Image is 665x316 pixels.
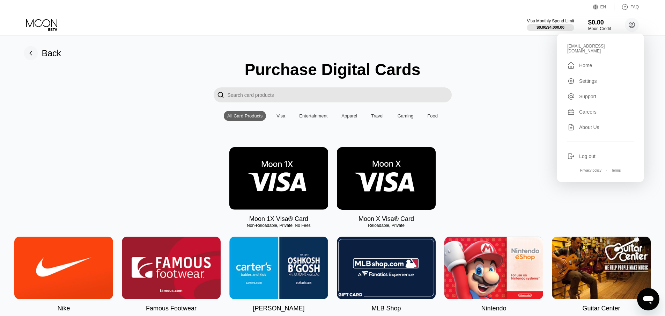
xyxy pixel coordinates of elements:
[341,113,357,118] div: Apparel
[276,113,285,118] div: Visa
[273,111,289,121] div: Visa
[567,61,634,70] div: Home
[427,113,438,118] div: Food
[228,87,452,102] input: Search card products
[394,111,417,121] div: Gaming
[567,44,634,53] div: [EMAIL_ADDRESS][DOMAIN_NAME]
[24,46,61,60] div: Back
[527,19,574,31] div: Visa Monthly Spend Limit$0.00/$4,000.00
[567,61,575,70] div: 
[296,111,331,121] div: Entertainment
[481,305,506,312] div: Nintendo
[253,305,304,312] div: [PERSON_NAME]
[398,113,414,118] div: Gaming
[299,113,327,118] div: Entertainment
[371,305,401,312] div: MLB Shop
[229,223,328,228] div: Non-Reloadable, Private, No Fees
[600,5,606,9] div: EN
[588,19,611,26] div: $0.00
[580,168,601,172] div: Privacy policy
[359,215,414,223] div: Moon X Visa® Card
[593,3,614,10] div: EN
[249,215,308,223] div: Moon 1X Visa® Card
[338,111,361,121] div: Apparel
[614,3,639,10] div: FAQ
[579,94,596,99] div: Support
[227,113,263,118] div: All Card Products
[371,113,384,118] div: Travel
[637,288,659,310] iframe: Mygtukas pranešimų langui paleisti
[567,93,634,100] div: Support
[579,153,596,159] div: Log out
[57,305,70,312] div: Nike
[224,111,266,121] div: All Card Products
[611,168,621,172] div: Terms
[537,25,564,29] div: $0.00 / $4,000.00
[567,108,634,116] div: Careers
[424,111,441,121] div: Food
[588,26,611,31] div: Moon Credit
[579,124,599,130] div: About Us
[368,111,387,121] div: Travel
[527,19,574,23] div: Visa Monthly Spend Limit
[567,123,634,131] div: About Us
[630,5,639,9] div: FAQ
[567,152,634,160] div: Log out
[579,109,597,115] div: Careers
[217,91,224,99] div: 
[579,63,592,68] div: Home
[582,305,620,312] div: Guitar Center
[579,78,597,84] div: Settings
[567,77,634,85] div: Settings
[214,87,228,102] div: 
[245,60,421,79] div: Purchase Digital Cards
[146,305,197,312] div: Famous Footwear
[42,48,61,58] div: Back
[588,19,611,31] div: $0.00Moon Credit
[337,223,436,228] div: Reloadable, Private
